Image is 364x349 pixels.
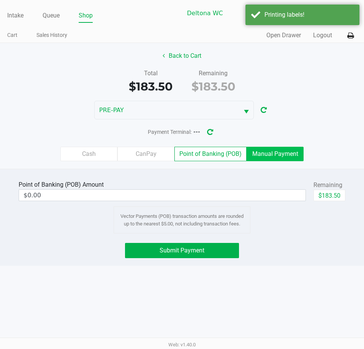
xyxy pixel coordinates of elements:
[148,129,191,135] span: Payment Terminal:
[36,30,67,40] a: Sales History
[188,78,239,95] div: $183.50
[19,180,107,189] div: Point of Banking (POB) Amount
[174,147,247,161] label: Point of Banking (POB)
[193,129,200,135] span: ---
[125,78,176,95] div: $183.50
[125,69,176,78] div: Total
[43,10,60,21] a: Queue
[158,49,206,63] button: Back to Cart
[125,243,239,258] button: Submit Payment
[313,190,345,201] button: $183.50
[7,10,24,21] a: Intake
[187,9,258,18] span: Deltona WC
[313,31,332,40] button: Logout
[239,101,253,119] button: Select
[79,10,93,21] a: Shop
[168,342,196,347] span: Web: v1.40.0
[60,147,117,161] label: Cash
[262,4,277,22] button: Select
[7,30,17,40] a: Cart
[313,181,345,190] div: Remaining
[266,31,301,40] button: Open Drawer
[247,147,304,161] label: Manual Payment
[188,69,239,78] div: Remaining
[160,247,204,254] span: Submit Payment
[264,10,354,19] div: Printing labels!
[99,106,234,115] span: PRE-PAY
[114,206,250,233] div: Vector Payments (POB) transaction amounts are rounded up to the nearest $5.00, not including tran...
[117,147,174,161] label: CanPay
